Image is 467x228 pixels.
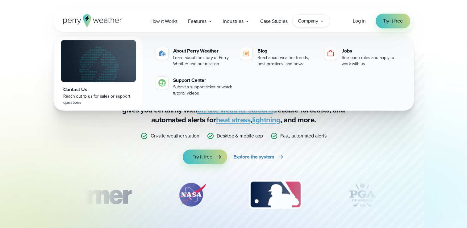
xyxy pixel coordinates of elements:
p: Desktop & mobile app [217,132,263,140]
div: About Perry Weather [173,47,233,55]
p: Stop relying on weather apps you can’t trust — [PERSON_NAME] Weather gives you certainty with rel... [110,95,357,125]
a: heat stress [216,114,251,125]
a: Contact Us Reach out to us for sales or support questions [55,36,142,109]
a: Case Studies [255,15,293,27]
div: Support Center [173,77,233,84]
a: Try it free [183,150,227,164]
div: Learn about the story of Perry Weather and our mission [173,55,233,67]
div: Blog [257,47,317,55]
img: about-icon.svg [158,50,166,57]
div: Jobs [342,47,401,55]
img: NASA.svg [170,179,213,210]
a: Jobs See open roles and apply to work with us [322,45,404,70]
div: Reach out to us for sales or support questions [63,93,134,106]
span: Log in [353,17,366,24]
div: See open roles and apply to work with us [342,55,401,67]
a: Blog Read about weather trends, best practices, and news [238,45,319,70]
span: Explore the system [233,153,274,161]
span: Try it free [383,17,403,25]
span: Try it free [193,153,212,161]
img: Turner-Construction_1.svg [52,179,140,210]
div: Submit a support ticket or watch tutorial videos [173,84,233,96]
img: blog-icon.svg [243,50,250,57]
span: Company [298,17,318,25]
a: About Perry Weather Learn about the story of Perry Weather and our mission [153,45,235,70]
div: 4 of 12 [338,179,387,210]
img: jobs-icon-1.svg [327,50,334,57]
img: PGA.svg [338,179,387,210]
p: On-site weather station [150,132,199,140]
a: Try it free [376,14,410,28]
div: slideshow [84,179,383,213]
img: MLB.svg [243,179,308,210]
div: 3 of 12 [243,179,308,210]
img: contact-icon.svg [158,79,166,87]
p: Fast, automated alerts [280,132,327,140]
a: How it Works [145,15,183,27]
a: Explore the system [233,150,284,164]
span: Industries [223,18,244,25]
div: 2 of 12 [170,179,213,210]
div: Contact Us [63,86,134,93]
a: Log in [353,17,366,25]
span: Case Studies [260,18,288,25]
a: Support Center Submit a support ticket or watch tutorial videos [153,74,235,99]
div: Read about weather trends, best practices, and news [257,55,317,67]
span: Features [188,18,206,25]
span: How it Works [150,18,178,25]
div: 1 of 12 [52,179,140,210]
a: lightning [252,114,281,125]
